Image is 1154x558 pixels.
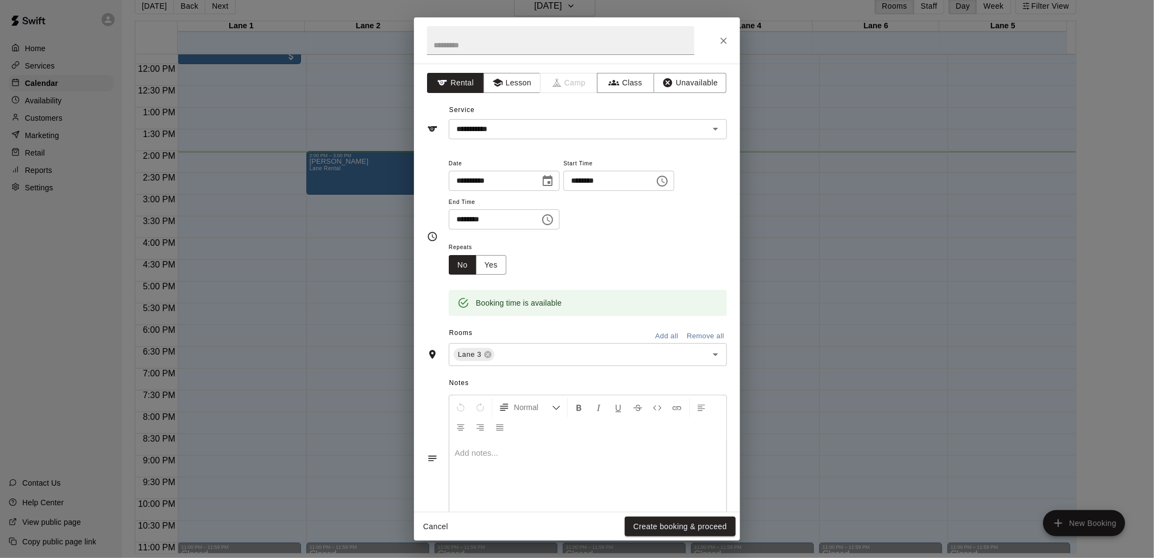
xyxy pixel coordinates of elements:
[597,73,654,93] button: Class
[494,398,565,417] button: Formatting Options
[668,398,686,417] button: Insert Link
[563,157,674,171] span: Start Time
[570,398,588,417] button: Format Bold
[651,170,673,192] button: Choose time, selected time is 1:30 PM
[684,328,727,345] button: Remove all
[609,398,628,417] button: Format Underline
[537,170,559,192] button: Choose date, selected date is Aug 19, 2025
[476,293,562,313] div: Booking time is available
[629,398,647,417] button: Format Strikethrough
[449,106,475,114] span: Service
[471,417,490,437] button: Right Align
[708,347,723,362] button: Open
[449,195,560,210] span: End Time
[471,398,490,417] button: Redo
[692,398,711,417] button: Left Align
[449,375,727,392] span: Notes
[454,348,494,361] div: Lane 3
[449,329,473,337] span: Rooms
[427,349,438,360] svg: Rooms
[427,231,438,242] svg: Timing
[427,453,438,464] svg: Notes
[476,255,506,275] button: Yes
[427,73,484,93] button: Rental
[449,240,515,255] span: Repeats
[541,73,598,93] span: Camps can only be created in the Services page
[491,417,509,437] button: Justify Align
[714,31,733,51] button: Close
[537,209,559,231] button: Choose time, selected time is 2:30 PM
[484,73,541,93] button: Lesson
[418,517,453,537] button: Cancel
[449,255,476,275] button: No
[427,123,438,134] svg: Service
[648,398,667,417] button: Insert Code
[451,398,470,417] button: Undo
[514,402,552,413] span: Normal
[654,73,726,93] button: Unavailable
[449,157,560,171] span: Date
[649,328,684,345] button: Add all
[589,398,608,417] button: Format Italics
[451,417,470,437] button: Center Align
[708,121,723,137] button: Open
[454,349,486,360] span: Lane 3
[449,255,506,275] div: outlined button group
[625,517,736,537] button: Create booking & proceed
